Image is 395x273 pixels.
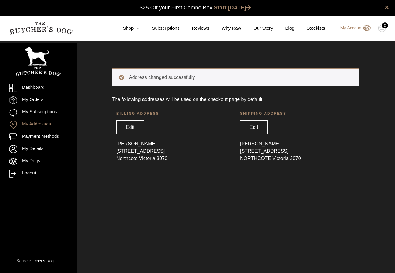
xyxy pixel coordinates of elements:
[9,108,67,117] a: My Subscriptions
[240,140,355,162] address: [PERSON_NAME] [STREET_ADDRESS] NORTHCOTE Victoria 3070
[385,4,389,11] a: close
[9,133,67,141] a: Payment Methods
[140,25,179,32] a: Subscriptions
[116,140,231,162] address: [PERSON_NAME] [STREET_ADDRESS] Northcote Victoria 3070
[378,24,386,32] img: TBD_Cart-Empty.png
[273,25,295,32] a: Blog
[9,170,67,178] a: Logout
[295,25,325,32] a: Stockists
[112,96,359,103] p: The following addresses will be used on the checkout page by default.
[9,96,67,104] a: My Orders
[9,157,67,166] a: My Dogs
[241,25,273,32] a: Our Story
[116,110,231,117] h3: Billing address
[240,120,268,134] a: Edit
[180,25,209,32] a: Reviews
[9,145,67,153] a: My Details
[9,84,67,92] a: Dashboard
[209,25,241,32] a: Why Raw
[214,5,251,11] a: Start [DATE]
[111,25,140,32] a: Shop
[9,121,67,129] a: My Addresses
[15,47,61,76] img: TBD_Portrait_Logo_White.png
[112,68,359,86] div: Address changed successfully.
[382,22,388,28] div: 0
[334,24,371,32] a: My Account
[116,120,144,134] a: Edit
[240,110,355,117] h3: Shipping address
